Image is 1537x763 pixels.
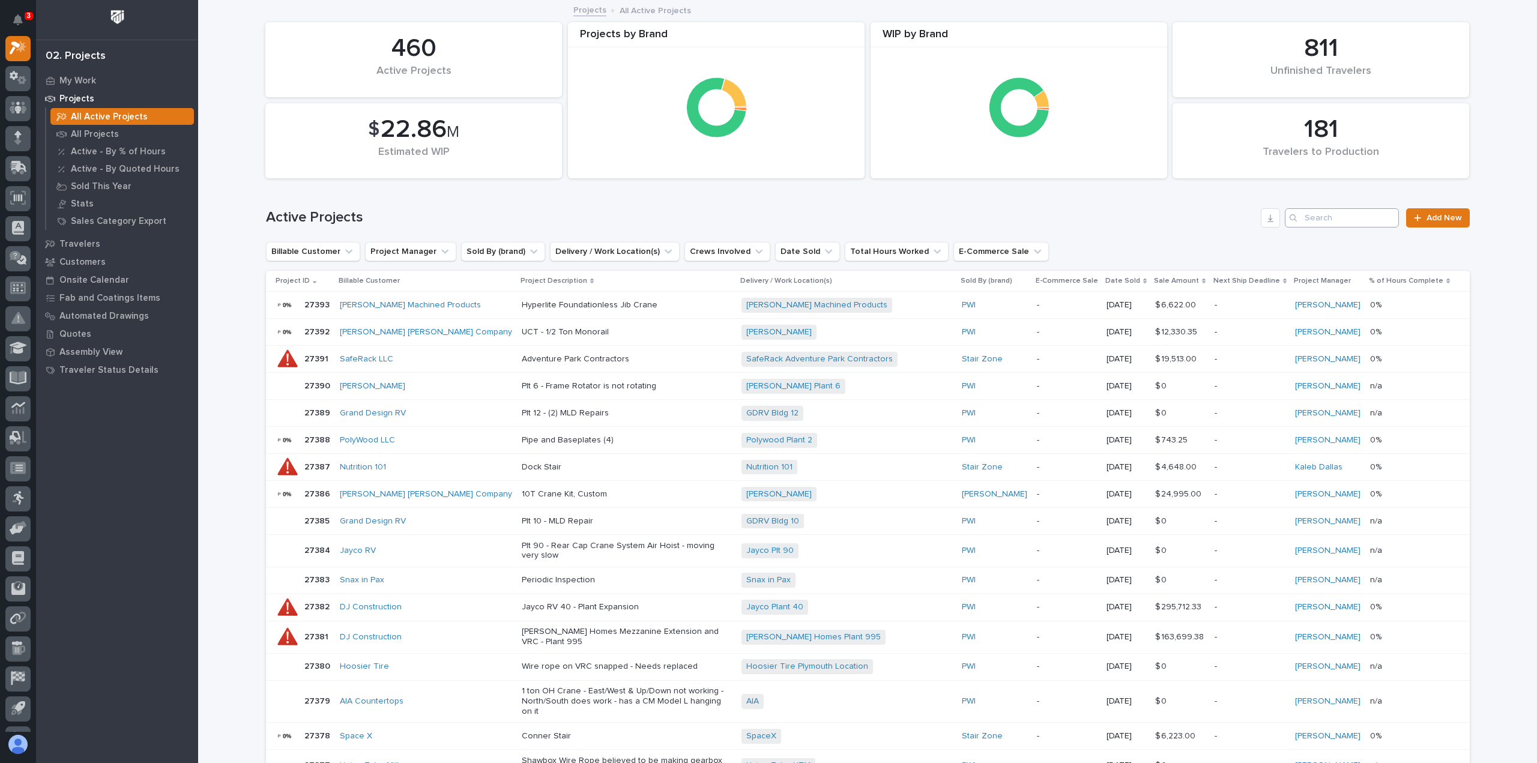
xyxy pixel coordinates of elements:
a: [PERSON_NAME] [PERSON_NAME] Company [340,489,512,499]
p: - [1037,354,1097,364]
button: Delivery / Work Location(s) [550,242,680,261]
p: [DATE] [1107,696,1146,707]
a: Quotes [36,325,198,343]
span: 22.86 [381,117,447,142]
div: 181 [1193,115,1449,145]
p: - [1037,381,1097,391]
div: WIP by Brand [871,28,1167,48]
a: [PERSON_NAME] [1295,696,1360,707]
a: Projects [36,89,198,107]
a: Active - By Quoted Hours [46,160,198,177]
p: - [1037,602,1097,612]
p: Jayco RV 40 - Plant Expansion [522,602,732,612]
p: n/a [1370,694,1385,707]
a: Polywood Plant 2 [746,435,812,445]
a: [PERSON_NAME] [746,489,812,499]
p: - [1215,354,1285,364]
p: 27391 [304,352,331,364]
a: All Projects [46,125,198,142]
p: Active - By % of Hours [71,146,166,157]
h1: Active Projects [266,209,1257,226]
a: Travelers [36,235,198,253]
p: UCT - 1/2 Ton Monorail [522,327,732,337]
a: Space X [340,731,372,741]
p: All Projects [71,129,119,140]
span: $ [368,118,379,141]
p: Plt 10 - MLD Repair [522,516,732,526]
a: PWI [962,327,976,337]
tr: 2739127391 SafeRack LLC Adventure Park ContractorsSafeRack Adventure Park Contractors Stair Zone ... [266,346,1470,373]
p: Dock Stair [522,462,732,472]
span: M [447,124,459,140]
p: - [1037,662,1097,672]
p: [DATE] [1107,632,1146,642]
p: [DATE] [1107,602,1146,612]
p: 27393 [304,298,332,310]
div: Travelers to Production [1193,146,1449,171]
p: [DATE] [1107,435,1146,445]
p: 27385 [304,514,332,526]
a: PWI [962,696,976,707]
p: Project Manager [1294,274,1351,288]
a: PolyWood LLC [340,435,395,445]
a: PWI [962,632,976,642]
p: - [1215,489,1285,499]
p: Sold By (brand) [961,274,1012,288]
p: [DATE] [1107,381,1146,391]
p: 0% [1370,630,1384,642]
button: Total Hours Worked [845,242,949,261]
p: 27380 [304,659,333,672]
tr: 2737827378 Space X Conner StairSpaceX Stair Zone -[DATE]$ 6,223.00$ 6,223.00 -[PERSON_NAME] 0%0% [266,723,1470,750]
p: - [1037,435,1097,445]
a: [PERSON_NAME] [746,327,812,337]
tr: 2738227382 DJ Construction Jayco RV 40 - Plant ExpansionJayco Plant 40 PWI -[DATE]$ 295,712.33$ 2... [266,594,1470,621]
p: $ 163,699.38 [1155,630,1206,642]
tr: 2738827388 PolyWood LLC Pipe and Baseplates (4)Polywood Plant 2 PWI -[DATE]$ 743.25$ 743.25 -[PER... [266,427,1470,454]
p: - [1215,575,1285,585]
a: My Work [36,71,198,89]
p: [DATE] [1107,575,1146,585]
a: [PERSON_NAME] Plant 6 [746,381,841,391]
a: Active - By % of Hours [46,143,198,160]
a: SafeRack LLC [340,354,393,364]
p: $ 12,330.35 [1155,325,1200,337]
p: 0% [1370,460,1384,472]
a: Stair Zone [962,462,1003,472]
tr: 2738627386 [PERSON_NAME] [PERSON_NAME] Company 10T Crane Kit, Custom[PERSON_NAME] [PERSON_NAME] -... [266,481,1470,508]
p: Delivery / Work Location(s) [740,274,832,288]
a: Onsite Calendar [36,271,198,289]
a: PWI [962,662,976,672]
button: E-Commerce Sale [953,242,1049,261]
p: Sales Category Export [71,216,166,227]
p: [DATE] [1107,408,1146,418]
p: Fab and Coatings Items [59,293,160,304]
a: [PERSON_NAME] [1295,632,1360,642]
p: - [1037,327,1097,337]
p: Traveler Status Details [59,365,159,376]
p: 27382 [304,600,332,612]
p: - [1037,546,1097,556]
p: - [1215,381,1285,391]
p: 0% [1370,298,1384,310]
a: Hoosier Tire [340,662,389,672]
p: Plt 6 - Frame Rotator is not rotating [522,381,732,391]
p: Conner Stair [522,731,732,741]
a: [PERSON_NAME] [1295,300,1360,310]
p: [DATE] [1107,546,1146,556]
a: Customers [36,253,198,271]
tr: 2738127381 DJ Construction [PERSON_NAME] Homes Mezzanine Extension and VRC - Plant 995[PERSON_NAM... [266,621,1470,653]
p: n/a [1370,514,1385,526]
a: [PERSON_NAME] [962,489,1027,499]
p: All Active Projects [620,3,691,16]
div: 460 [286,34,542,64]
p: Billable Customer [339,274,400,288]
a: Stair Zone [962,354,1003,364]
a: Grand Design RV [340,408,406,418]
p: $ 0 [1155,379,1169,391]
p: My Work [59,76,96,86]
p: - [1037,408,1097,418]
a: [PERSON_NAME] [1295,546,1360,556]
a: Add New [1406,208,1469,228]
p: 0% [1370,352,1384,364]
a: Assembly View [36,343,198,361]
